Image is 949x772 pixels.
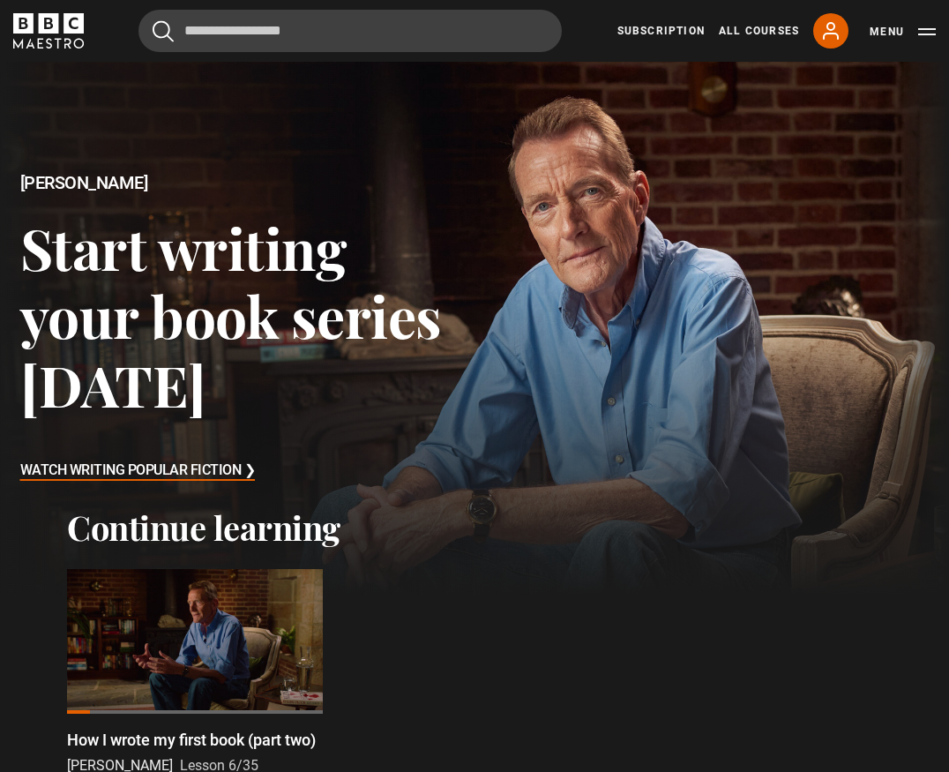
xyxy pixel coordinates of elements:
input: Search [138,10,562,52]
a: Subscription [617,23,705,39]
h2: [PERSON_NAME] [20,173,475,193]
p: How I wrote my first book (part two) [67,728,316,752]
h2: Continue learning [67,507,882,548]
h3: Start writing your book series [DATE] [20,214,475,418]
button: Submit the search query [153,20,174,42]
a: All Courses [719,23,799,39]
h3: Watch Writing Popular Fiction ❯ [20,458,256,484]
svg: BBC Maestro [13,13,84,49]
button: Toggle navigation [870,23,936,41]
